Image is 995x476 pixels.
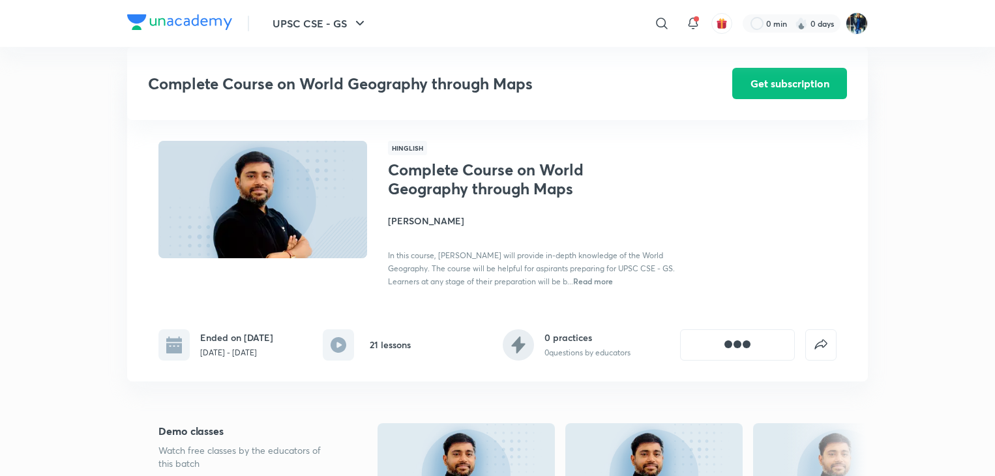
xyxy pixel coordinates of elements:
[127,14,232,30] img: Company Logo
[200,331,273,344] h6: Ended on [DATE]
[388,250,675,286] span: In this course, [PERSON_NAME] will provide in-depth knowledge of the World Geography. The course ...
[265,10,376,37] button: UPSC CSE - GS
[544,331,631,344] h6: 0 practices
[573,276,613,286] span: Read more
[200,347,273,359] p: [DATE] - [DATE]
[156,140,369,260] img: Thumbnail
[846,12,868,35] img: Mainak Das
[711,13,732,34] button: avatar
[388,214,680,228] h4: [PERSON_NAME]
[805,329,837,361] button: false
[370,338,411,351] h6: 21 lessons
[544,347,631,359] p: 0 questions by educators
[388,141,427,155] span: Hinglish
[680,329,795,361] button: [object Object]
[127,14,232,33] a: Company Logo
[732,68,847,99] button: Get subscription
[158,423,336,439] h5: Demo classes
[716,18,728,29] img: avatar
[158,444,336,470] p: Watch free classes by the educators of this batch
[795,17,808,30] img: streak
[388,160,601,198] h1: Complete Course on World Geography through Maps
[148,74,659,93] h3: Complete Course on World Geography through Maps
